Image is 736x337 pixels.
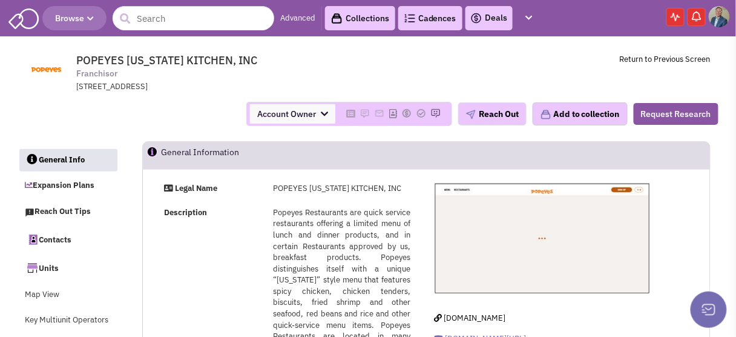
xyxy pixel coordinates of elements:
img: www.popeyes.com [25,55,68,85]
span: [DOMAIN_NAME] [444,313,506,323]
img: POPEYES LOUISIANA KITCHEN, INC [435,184,650,293]
img: Please add to your accounts [416,108,426,118]
input: Search [113,6,274,30]
button: Request Research [634,103,718,125]
a: Deals [470,11,508,25]
span: Franchisor [76,67,117,80]
button: Add to collection [533,102,628,125]
img: Cadences_logo.png [404,14,415,22]
strong: Legal Name [175,183,217,193]
a: Map View [19,284,117,307]
img: icon-collection-lavender-black.svg [331,13,343,24]
img: Please add to your accounts [360,108,370,118]
img: icon-deals.svg [470,11,482,25]
a: Reach Out Tips [19,201,117,224]
a: Key Multiunit Operators [19,309,117,332]
a: Return to Previous Screen [620,54,711,64]
img: icon-collection-lavender.png [540,109,551,120]
a: Units [19,255,117,281]
span: Account Owner [250,104,335,124]
span: POPEYES [US_STATE] KITCHEN, INC [76,53,257,67]
a: General Info [19,149,117,172]
a: Cadences [398,6,462,30]
a: Expansion Plans [19,175,117,198]
a: Advanced [280,13,315,24]
div: POPEYES [US_STATE] KITCHEN, INC [266,183,419,195]
button: Reach Out [458,102,527,125]
a: Contacts [19,227,117,252]
img: Please add to your accounts [402,108,412,118]
strong: Description [164,207,207,218]
img: Brian Merz [709,6,730,27]
div: [STREET_ADDRESS] [76,81,392,93]
h2: General Information [161,142,239,168]
img: Please add to your accounts [375,108,384,118]
img: SmartAdmin [8,6,39,29]
img: plane.png [466,110,476,119]
a: [DOMAIN_NAME] [435,313,506,323]
img: Please add to your accounts [431,108,441,118]
span: Browse [55,13,94,24]
button: Browse [42,6,107,30]
a: Collections [325,6,395,30]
